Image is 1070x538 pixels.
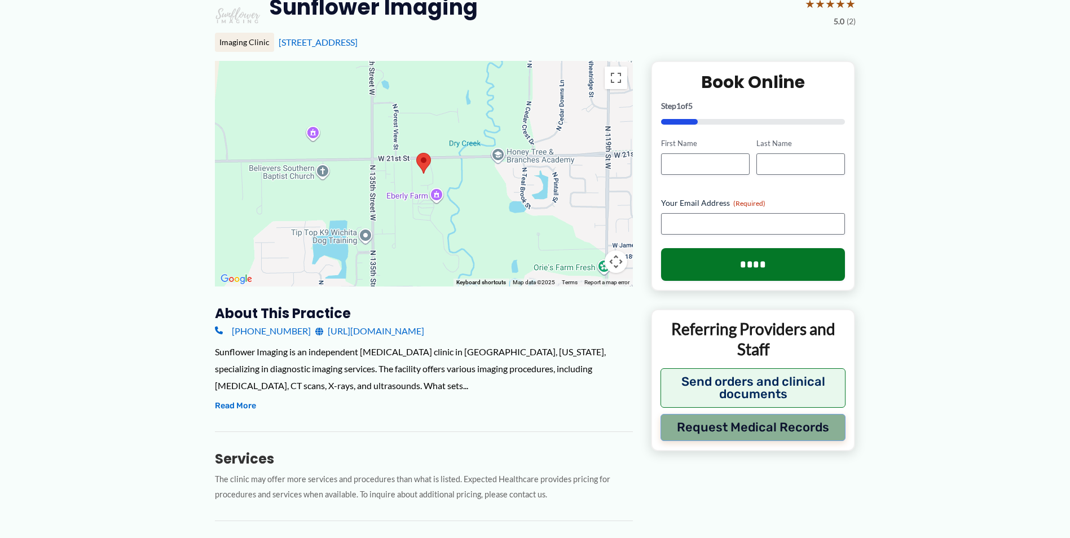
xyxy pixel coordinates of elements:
span: 1 [676,101,681,111]
div: Sunflower Imaging is an independent [MEDICAL_DATA] clinic in [GEOGRAPHIC_DATA], [US_STATE], speci... [215,343,633,394]
span: 5.0 [834,14,844,29]
a: Open this area in Google Maps (opens a new window) [218,272,255,286]
a: Report a map error [584,279,629,285]
span: (2) [847,14,856,29]
label: First Name [661,138,750,149]
label: Last Name [756,138,845,149]
span: 5 [688,101,693,111]
span: (Required) [733,199,765,208]
h2: Book Online [661,71,846,93]
span: Map data ©2025 [513,279,555,285]
button: Request Medical Records [661,414,846,441]
a: [URL][DOMAIN_NAME] [315,323,424,339]
h3: Services [215,450,633,468]
p: Referring Providers and Staff [661,319,846,360]
a: Terms (opens in new tab) [562,279,578,285]
button: Send orders and clinical documents [661,368,846,408]
button: Toggle fullscreen view [605,67,627,89]
p: The clinic may offer more services and procedures than what is listed. Expected Healthcare provid... [215,472,633,502]
label: Your Email Address [661,197,846,209]
p: Step of [661,102,846,110]
div: Imaging Clinic [215,33,274,52]
button: Map camera controls [605,250,627,273]
button: Read More [215,399,256,413]
h3: About this practice [215,305,633,322]
a: [STREET_ADDRESS] [279,37,358,47]
button: Keyboard shortcuts [456,279,506,286]
img: Google [218,272,255,286]
a: [PHONE_NUMBER] [215,323,311,339]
